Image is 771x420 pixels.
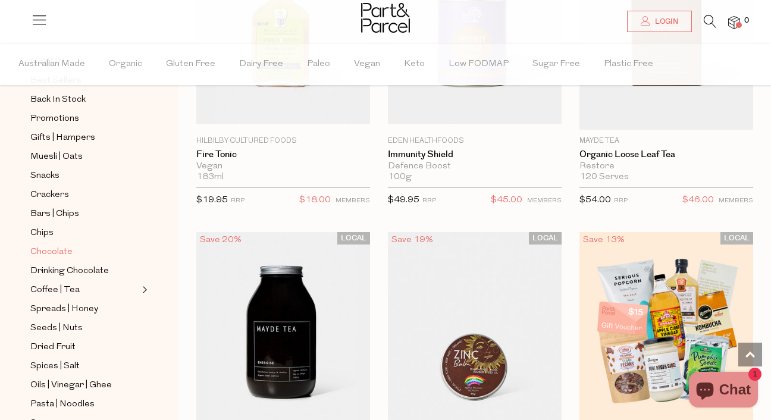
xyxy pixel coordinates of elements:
[388,136,562,146] p: Eden Healthfoods
[30,93,86,107] span: Back In Stock
[336,198,370,204] small: MEMBERS
[30,92,139,107] a: Back In Stock
[30,359,80,374] span: Spices | Salt
[404,43,425,85] span: Keto
[196,232,245,248] div: Save 20%
[30,169,59,183] span: Snacks
[388,161,562,172] div: Defence Boost
[491,193,522,208] span: $45.00
[685,372,761,410] inbox-online-store-chat: Shopify online store chat
[30,225,139,240] a: Chips
[30,111,139,126] a: Promotions
[30,206,139,221] a: Bars | Chips
[30,283,139,297] a: Coffee | Tea
[337,232,370,245] span: LOCAL
[30,397,95,412] span: Pasta | Noodles
[196,136,370,146] p: Hilbilby Cultured Foods
[741,15,752,26] span: 0
[307,43,330,85] span: Paleo
[529,232,562,245] span: LOCAL
[30,131,95,145] span: Gifts | Hampers
[30,302,139,316] a: Spreads | Honey
[728,16,740,29] a: 0
[388,172,412,183] span: 100g
[30,150,83,164] span: Muesli | Oats
[196,196,228,205] span: $19.95
[527,198,562,204] small: MEMBERS
[449,43,509,85] span: Low FODMAP
[196,161,370,172] div: Vegan
[682,193,714,208] span: $46.00
[30,302,98,316] span: Spreads | Honey
[422,198,436,204] small: RRP
[139,283,148,297] button: Expand/Collapse Coffee | Tea
[579,232,628,248] div: Save 13%
[231,198,245,204] small: RRP
[627,11,692,32] a: Login
[579,161,753,172] div: Restore
[30,264,139,278] a: Drinking Chocolate
[579,196,611,205] span: $54.00
[18,43,85,85] span: Australian Made
[30,187,139,202] a: Crackers
[30,378,139,393] a: Oils | Vinegar | Ghee
[652,17,678,27] span: Login
[30,130,139,145] a: Gifts | Hampers
[239,43,283,85] span: Dairy Free
[109,43,142,85] span: Organic
[614,198,628,204] small: RRP
[30,321,139,336] a: Seeds | Nuts
[30,245,73,259] span: Chocolate
[354,43,380,85] span: Vegan
[30,340,76,355] span: Dried Fruit
[30,207,79,221] span: Bars | Chips
[532,43,580,85] span: Sugar Free
[720,232,753,245] span: LOCAL
[196,172,224,183] span: 183ml
[30,340,139,355] a: Dried Fruit
[388,232,437,248] div: Save 19%
[579,172,629,183] span: 120 Serves
[30,264,109,278] span: Drinking Chocolate
[299,193,331,208] span: $18.00
[30,283,80,297] span: Coffee | Tea
[579,149,753,160] a: Organic Loose Leaf Tea
[30,359,139,374] a: Spices | Salt
[30,149,139,164] a: Muesli | Oats
[388,149,562,160] a: Immunity Shield
[604,43,653,85] span: Plastic Free
[30,112,79,126] span: Promotions
[30,378,112,393] span: Oils | Vinegar | Ghee
[30,168,139,183] a: Snacks
[361,3,410,33] img: Part&Parcel
[30,188,69,202] span: Crackers
[719,198,753,204] small: MEMBERS
[30,397,139,412] a: Pasta | Noodles
[30,245,139,259] a: Chocolate
[579,136,753,146] p: Mayde Tea
[30,321,83,336] span: Seeds | Nuts
[196,149,370,160] a: Fire Tonic
[166,43,215,85] span: Gluten Free
[388,196,419,205] span: $49.95
[30,226,54,240] span: Chips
